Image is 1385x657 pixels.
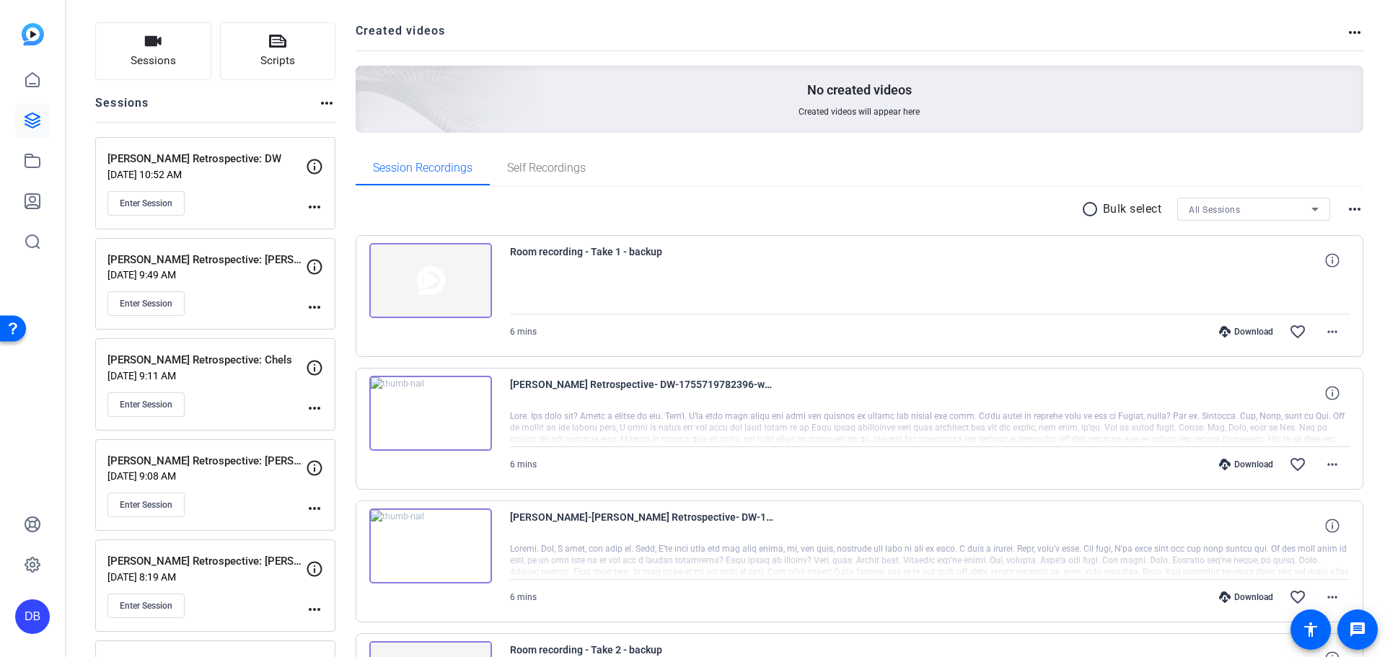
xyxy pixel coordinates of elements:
[1324,588,1341,606] mat-icon: more_horiz
[369,376,492,451] img: thumb-nail
[220,22,336,80] button: Scripts
[107,453,306,469] p: [PERSON_NAME] Retrospective: [PERSON_NAME]
[1346,24,1363,41] mat-icon: more_horiz
[1346,200,1363,218] mat-icon: more_horiz
[107,252,306,268] p: [PERSON_NAME] Retrospective: [PERSON_NAME]
[22,23,44,45] img: blue-gradient.svg
[15,599,50,634] div: DB
[318,94,335,112] mat-icon: more_horiz
[1212,459,1280,470] div: Download
[1103,200,1162,218] p: Bulk select
[306,198,323,216] mat-icon: more_horiz
[1212,591,1280,603] div: Download
[1349,621,1366,638] mat-icon: message
[510,243,777,278] span: Room recording - Take 1 - backup
[120,600,172,612] span: Enter Session
[510,327,537,337] span: 6 mins
[306,601,323,618] mat-icon: more_horiz
[120,499,172,511] span: Enter Session
[356,22,1347,50] h2: Created videos
[107,493,185,517] button: Enter Session
[107,370,306,382] p: [DATE] 9:11 AM
[260,53,295,69] span: Scripts
[510,459,537,469] span: 6 mins
[107,594,185,618] button: Enter Session
[306,299,323,316] mat-icon: more_horiz
[1289,588,1306,606] mat-icon: favorite_border
[131,53,176,69] span: Sessions
[107,470,306,482] p: [DATE] 9:08 AM
[107,151,306,167] p: [PERSON_NAME] Retrospective: DW
[1212,326,1280,338] div: Download
[107,571,306,583] p: [DATE] 8:19 AM
[1081,200,1103,218] mat-icon: radio_button_unchecked
[1324,456,1341,473] mat-icon: more_horiz
[1302,621,1319,638] mat-icon: accessibility
[306,400,323,417] mat-icon: more_horiz
[107,392,185,417] button: Enter Session
[369,508,492,583] img: thumb-nail
[107,291,185,316] button: Enter Session
[120,399,172,410] span: Enter Session
[306,500,323,517] mat-icon: more_horiz
[95,94,149,122] h2: Sessions
[510,508,777,543] span: [PERSON_NAME]-[PERSON_NAME] Retrospective- DW-1755719782745-webcam
[510,376,777,410] span: [PERSON_NAME] Retrospective- DW-1755719782396-webcam
[107,169,306,180] p: [DATE] 10:52 AM
[369,243,492,318] img: thumb-nail
[107,269,306,281] p: [DATE] 9:49 AM
[1289,456,1306,473] mat-icon: favorite_border
[120,198,172,209] span: Enter Session
[1324,323,1341,340] mat-icon: more_horiz
[807,81,912,99] p: No created videos
[107,191,185,216] button: Enter Session
[107,553,306,570] p: [PERSON_NAME] Retrospective: [PERSON_NAME]
[95,22,211,80] button: Sessions
[120,298,172,309] span: Enter Session
[1289,323,1306,340] mat-icon: favorite_border
[1189,205,1240,215] span: All Sessions
[799,106,920,118] span: Created videos will appear here
[507,162,586,174] span: Self Recordings
[107,352,306,369] p: [PERSON_NAME] Retrospective: Chels
[510,592,537,602] span: 6 mins
[373,162,472,174] span: Session Recordings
